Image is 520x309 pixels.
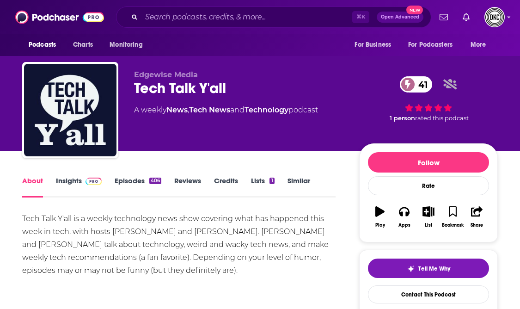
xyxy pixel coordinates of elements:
div: Share [471,222,483,228]
div: List [425,222,432,228]
a: InsightsPodchaser Pro [56,176,102,198]
div: 1 [269,178,274,184]
img: tell me why sparkle [407,265,415,272]
button: open menu [103,36,154,54]
span: New [406,6,423,14]
a: Lists1 [251,176,274,198]
span: 41 [409,76,433,93]
button: List [416,200,440,234]
span: rated this podcast [415,115,469,122]
button: open menu [402,36,466,54]
span: 1 person [390,115,415,122]
button: open menu [22,36,68,54]
a: Show notifications dropdown [436,9,452,25]
img: Podchaser Pro [86,178,102,185]
div: 406 [149,178,161,184]
a: Show notifications dropdown [459,9,473,25]
span: More [471,38,486,51]
img: Podchaser - Follow, Share and Rate Podcasts [15,8,104,26]
div: A weekly podcast [134,105,318,116]
span: Charts [73,38,93,51]
button: Follow [368,152,489,173]
a: Reviews [174,176,201,198]
a: Tech News [189,105,230,114]
a: Credits [214,176,238,198]
span: Tell Me Why [418,265,450,272]
button: Share [465,200,489,234]
button: Apps [392,200,416,234]
span: , [188,105,189,114]
a: News [166,105,188,114]
a: Similar [288,176,310,198]
button: open menu [464,36,498,54]
button: tell me why sparkleTell Me Why [368,259,489,278]
a: Charts [67,36,98,54]
div: Apps [398,222,410,228]
a: Contact This Podcast [368,285,489,303]
button: Open AdvancedNew [377,12,423,23]
div: Tech Talk Y'all is a weekly technology news show covering what has happened this week in tech, wi... [22,212,336,277]
img: Tech Talk Y'all [24,64,116,156]
span: For Podcasters [408,38,453,51]
a: Technology [245,105,288,114]
span: ⌘ K [352,11,369,23]
a: Episodes406 [115,176,161,198]
button: Bookmark [440,200,465,234]
button: Show profile menu [484,7,505,27]
div: 41 1 personrated this podcast [359,70,498,128]
input: Search podcasts, credits, & more... [141,10,352,25]
span: Open Advanced [381,15,419,19]
button: Play [368,200,392,234]
div: Search podcasts, credits, & more... [116,6,431,28]
span: Monitoring [110,38,142,51]
div: Rate [368,176,489,195]
img: User Profile [484,7,505,27]
a: About [22,176,43,198]
span: Logged in as DKCMediatech [484,7,505,27]
div: Bookmark [442,222,464,228]
span: For Business [355,38,391,51]
div: Play [375,222,385,228]
span: and [230,105,245,114]
button: open menu [348,36,403,54]
a: 41 [400,76,433,93]
span: Podcasts [29,38,56,51]
span: Edgewise Media [134,70,198,79]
